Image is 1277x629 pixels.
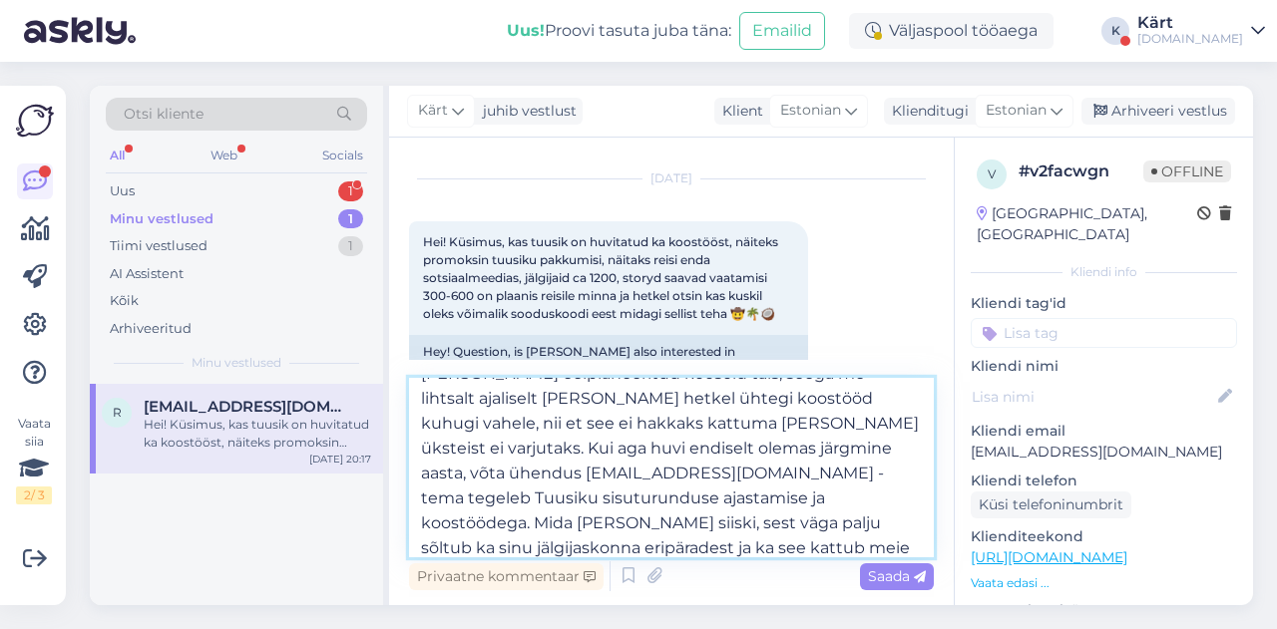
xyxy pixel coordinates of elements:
[113,405,122,420] span: r
[110,264,184,284] div: AI Assistent
[849,13,1054,49] div: Väljaspool tööaega
[110,236,208,256] div: Tiimi vestlused
[971,421,1237,442] p: Kliendi email
[110,181,135,201] div: Uus
[507,21,545,40] b: Uus!
[338,236,363,256] div: 1
[110,209,213,229] div: Minu vestlused
[409,563,604,590] div: Privaatne kommentaar
[409,335,808,476] div: Hey! Question, is [PERSON_NAME] also interested in cooperation, for example, I would promote [PER...
[16,486,52,504] div: 2 / 3
[780,100,841,122] span: Estonian
[971,263,1237,281] div: Kliendi info
[971,491,1131,518] div: Küsi telefoninumbrit
[309,452,371,467] div: [DATE] 20:17
[971,471,1237,491] p: Kliendi telefon
[884,101,969,122] div: Klienditugi
[971,442,1237,463] p: [EMAIL_ADDRESS][DOMAIN_NAME]
[409,169,934,187] div: [DATE]
[475,101,577,122] div: juhib vestlust
[972,386,1214,408] input: Lisa nimi
[988,166,996,181] span: v
[106,143,129,168] div: All
[192,354,281,372] span: Minu vestlused
[971,548,1127,566] a: [URL][DOMAIN_NAME]
[971,293,1237,314] p: Kliendi tag'id
[1137,15,1265,47] a: Kärt[DOMAIN_NAME]
[868,567,926,585] span: Saada
[418,100,448,122] span: Kärt
[971,526,1237,547] p: Klienditeekond
[144,416,371,452] div: Hei! Küsimus, kas tuusik on huvitatud ka koostööst, näiteks promoksin tuusiku pakkumisi, näitaks ...
[1019,159,1143,183] div: # v2facwgn
[423,234,781,321] span: Hei! Küsimus, kas tuusik on huvitatud ka koostööst, näiteks promoksin tuusiku pakkumisi, näitaks ...
[1143,160,1231,182] span: Offline
[16,415,52,504] div: Vaata siia
[110,319,192,339] div: Arhiveeritud
[409,378,934,557] textarea: Tere, tore et tunned huvi koostöö vastu. Paraku on meil hetkel nii, et meil on terve see sügis nü...
[1137,15,1243,31] div: Kärt
[124,104,204,125] span: Otsi kliente
[714,101,763,122] div: Klient
[207,143,241,168] div: Web
[971,600,1237,621] p: Operatsioonisüsteem
[739,12,825,50] button: Emailid
[971,356,1237,377] p: Kliendi nimi
[971,318,1237,348] input: Lisa tag
[16,102,54,140] img: Askly Logo
[338,181,363,201] div: 1
[1101,17,1129,45] div: K
[318,143,367,168] div: Socials
[977,203,1197,245] div: [GEOGRAPHIC_DATA], [GEOGRAPHIC_DATA]
[986,100,1047,122] span: Estonian
[110,291,139,311] div: Kõik
[1137,31,1243,47] div: [DOMAIN_NAME]
[507,19,731,43] div: Proovi tasuta juba täna:
[144,398,351,416] span: rqzyolen15@gmail.com
[338,209,363,229] div: 1
[1081,98,1235,125] div: Arhiveeri vestlus
[971,574,1237,592] p: Vaata edasi ...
